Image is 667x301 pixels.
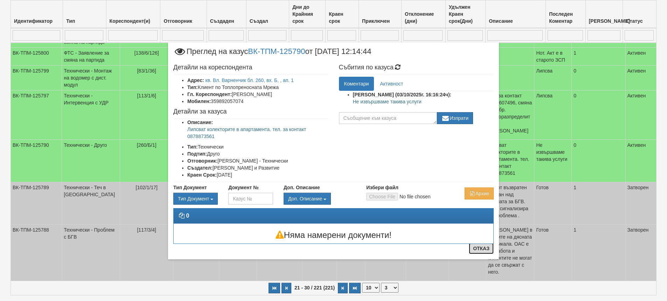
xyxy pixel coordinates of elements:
label: Избери файл [366,184,398,191]
button: Доп. Описание [284,193,331,205]
h3: Няма намерени документи! [174,231,493,240]
b: Отговорник: [187,158,217,164]
b: Тип: [187,144,198,150]
b: Мобилен: [187,98,211,104]
p: Не извършваме такива услуги [353,98,494,105]
li: [PERSON_NAME] [187,91,328,98]
span: Доп. Описание [288,196,322,201]
button: Тип Документ [173,193,218,205]
h4: Детайли за казуса [173,108,328,115]
div: Двоен клик, за изчистване на избраната стойност. [284,193,356,205]
h4: Детайли на кореспондента [173,64,328,71]
label: Доп. Описание [284,184,320,191]
h4: Събития по казуса [339,64,494,71]
a: Активност [375,77,408,91]
b: Тип: [187,84,198,90]
input: Казус № [228,193,273,205]
li: Технически [187,143,328,150]
li: Клиент по Топлопреносната Мрежа [187,84,328,91]
a: кв. Вл. Варненчик бл. 260, вх. Б, , ап. 1 [206,77,294,83]
strong: 0 [186,213,189,219]
li: [PERSON_NAME] - Технически [187,157,328,164]
li: [PERSON_NAME] и Развитие [187,164,328,171]
b: Краен Срок: [187,172,217,178]
label: Документ № [228,184,258,191]
label: Тип Документ [173,184,207,191]
a: Коментари [339,77,374,91]
b: Адрес: [187,77,204,83]
p: Липсват колекторите в апартамента. тел. за контакт 0878873561 [187,126,328,140]
li: 359892057074 [187,98,328,105]
li: [DATE] [187,171,328,178]
button: Архив [465,187,494,199]
div: Двоен клик, за изчистване на избраната стойност. [173,193,218,205]
b: Гл. Кореспондент: [187,91,232,97]
strong: [PERSON_NAME] (03/10/2025г. 16:16:24ч): [353,92,452,97]
span: Преглед на казус от [DATE] 12:14:44 [173,48,371,61]
span: Тип Документ [178,196,209,201]
li: Друго [187,150,328,157]
button: Отказ [469,243,494,254]
b: Описание: [187,119,213,125]
button: Изпрати [437,112,473,124]
b: Създател: [187,165,213,171]
a: ВК-ТПМ-125790 [248,47,305,55]
b: Подтип: [187,151,207,157]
